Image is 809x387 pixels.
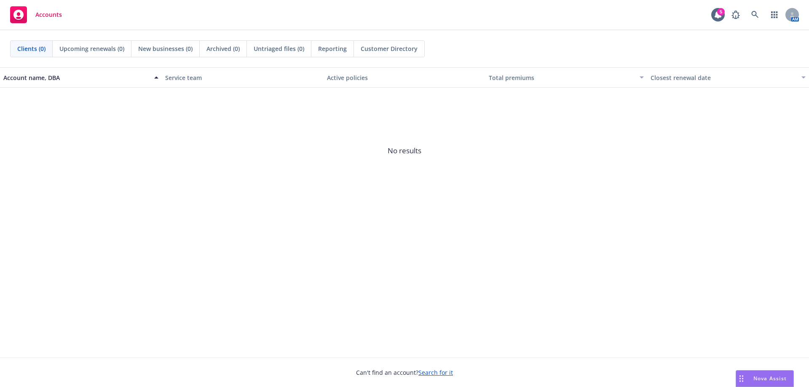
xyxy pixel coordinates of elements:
span: Upcoming renewals (0) [59,44,124,53]
div: 5 [717,8,725,16]
button: Closest renewal date [647,67,809,88]
a: Search for it [418,368,453,376]
div: Closest renewal date [651,73,796,82]
a: Accounts [7,3,65,27]
span: Untriaged files (0) [254,44,304,53]
span: Accounts [35,11,62,18]
span: New businesses (0) [138,44,193,53]
button: Nova Assist [736,370,794,387]
a: Search [747,6,763,23]
div: Account name, DBA [3,73,149,82]
div: Total premiums [489,73,635,82]
a: Switch app [766,6,783,23]
div: Active policies [327,73,482,82]
div: Service team [165,73,320,82]
button: Service team [162,67,324,88]
a: Report a Bug [727,6,744,23]
span: Archived (0) [206,44,240,53]
button: Active policies [324,67,485,88]
span: Reporting [318,44,347,53]
span: Customer Directory [361,44,418,53]
span: Nova Assist [753,375,787,382]
button: Total premiums [485,67,647,88]
span: Can't find an account? [356,368,453,377]
span: Clients (0) [17,44,46,53]
div: Drag to move [736,371,747,387]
